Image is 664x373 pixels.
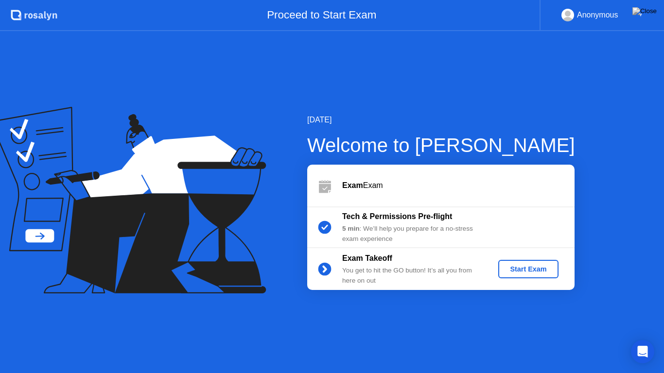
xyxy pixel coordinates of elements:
div: Welcome to [PERSON_NAME] [307,131,575,160]
div: Exam [342,180,575,191]
div: You get to hit the GO button! It’s all you from here on out [342,266,482,286]
div: Anonymous [577,9,618,21]
div: : We’ll help you prepare for a no-stress exam experience [342,224,482,244]
button: Start Exam [498,260,558,278]
b: 5 min [342,225,360,232]
div: Start Exam [502,265,554,273]
b: Exam Takeoff [342,254,392,262]
div: [DATE] [307,114,575,126]
b: Tech & Permissions Pre-flight [342,212,452,220]
img: Close [632,7,657,15]
b: Exam [342,181,363,189]
div: Open Intercom Messenger [631,340,654,363]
